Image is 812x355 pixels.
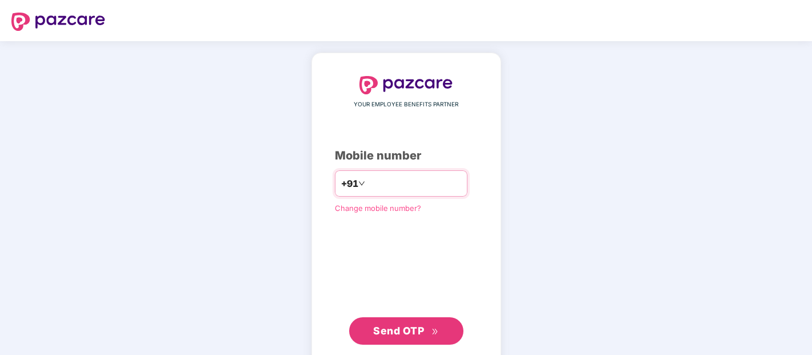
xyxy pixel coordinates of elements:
[359,76,453,94] img: logo
[341,177,358,191] span: +91
[354,100,458,109] span: YOUR EMPLOYEE BENEFITS PARTNER
[335,147,478,165] div: Mobile number
[335,204,421,213] a: Change mobile number?
[358,180,365,187] span: down
[431,328,439,336] span: double-right
[11,13,105,31] img: logo
[349,317,463,345] button: Send OTPdouble-right
[373,325,424,337] span: Send OTP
